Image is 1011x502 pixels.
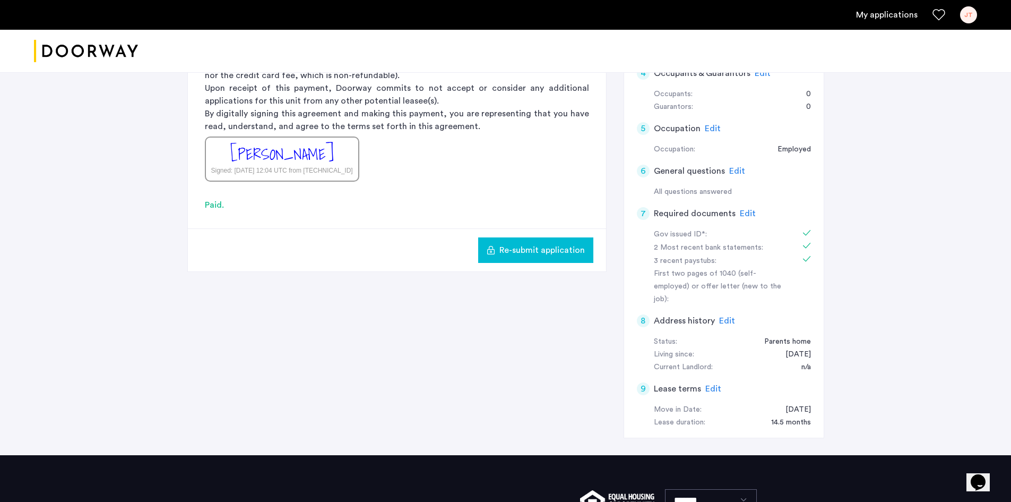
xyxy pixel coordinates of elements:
[729,167,745,175] span: Edit
[637,314,650,327] div: 8
[856,8,918,21] a: My application
[775,404,811,416] div: 08/27/2025
[767,143,811,156] div: Employed
[775,348,811,361] div: 09/21/1999
[637,207,650,220] div: 7
[754,336,811,348] div: Parents home
[654,242,788,254] div: 2 Most recent bank statements:
[654,255,788,268] div: 3 recent paystubs:
[230,143,334,166] div: [PERSON_NAME]
[719,317,735,325] span: Edit
[932,8,945,21] a: Favorites
[740,209,756,218] span: Edit
[637,165,650,177] div: 6
[654,361,713,374] div: Current Landlord:
[796,101,811,114] div: 0
[654,348,694,361] div: Living since:
[205,107,589,133] p: By digitally signing this agreement and making this payment, you are representing that you have r...
[654,186,811,199] div: All questions answered
[654,88,693,101] div: Occupants:
[761,416,811,429] div: 14.5 months
[654,165,725,177] h5: General questions
[654,101,693,114] div: Guarantors:
[654,268,788,306] div: First two pages of 1040 (self-employed) or offer letter (new to the job):
[205,82,589,107] p: Upon receipt of this payment, Doorway commits to not accept or consider any additional applicatio...
[637,122,650,135] div: 5
[654,336,677,348] div: Status:
[654,67,750,80] h5: Occupants & Guarantors
[654,143,695,156] div: Occupation:
[34,31,138,71] a: Cazamio logo
[755,69,771,78] span: Edit
[791,361,811,374] div: n/a
[966,460,1000,491] iframe: chat widget
[478,237,593,263] button: button
[499,244,585,257] span: Re-submit application
[205,199,589,211] div: Paid.
[637,382,650,395] div: 9
[654,382,701,395] h5: Lease terms
[796,88,811,101] div: 0
[654,228,788,241] div: Gov issued ID*:
[654,416,705,429] div: Lease duration:
[637,67,650,80] div: 4
[654,122,701,135] h5: Occupation
[654,207,736,220] h5: Required documents
[34,31,138,71] img: logo
[654,404,702,416] div: Move in Date:
[211,166,353,175] div: Signed: [DATE] 12:04 UTC from [TECHNICAL_ID]
[705,124,721,133] span: Edit
[960,6,977,23] div: JT
[705,385,721,393] span: Edit
[654,314,715,327] h5: Address history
